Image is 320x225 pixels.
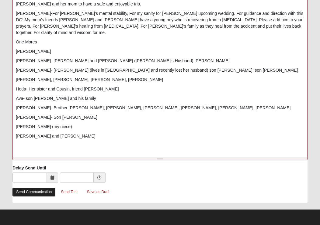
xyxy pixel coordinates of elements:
p: [PERSON_NAME]- Son [PERSON_NAME] [16,114,304,121]
p: Hoda- Her sister and Cousin, friend [PERSON_NAME] [16,86,304,92]
p: One Mores [16,39,304,45]
label: Delay Send Until [12,165,46,171]
p: [PERSON_NAME], [PERSON_NAME], [PERSON_NAME], [PERSON_NAME] [16,77,304,83]
p: [PERSON_NAME]-For [PERSON_NAME]’s mental stability, For my sanity for [PERSON_NAME] upcoming wedd... [16,10,304,36]
a: Send Test [57,187,81,197]
p: [PERSON_NAME]- Brother [PERSON_NAME], [PERSON_NAME], [PERSON_NAME], [PERSON_NAME], [PERSON_NAME],... [16,105,304,111]
p: Ava- son [PERSON_NAME] and his family [16,95,304,102]
p: [PERSON_NAME] (my niece) [16,124,304,130]
a: Send Communication [12,188,55,196]
a: Save as Draft [83,187,113,197]
p: [PERSON_NAME]- [PERSON_NAME] and [PERSON_NAME] ([PERSON_NAME]'s Husband) [PERSON_NAME] [16,58,304,64]
p: [PERSON_NAME]- [PERSON_NAME] (lives in [GEOGRAPHIC_DATA] and recently lost her husband) son [PERS... [16,67,304,73]
p: [PERSON_NAME] [16,48,304,55]
div: Resize [13,157,307,160]
p: [PERSON_NAME] and [PERSON_NAME] [16,133,304,139]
